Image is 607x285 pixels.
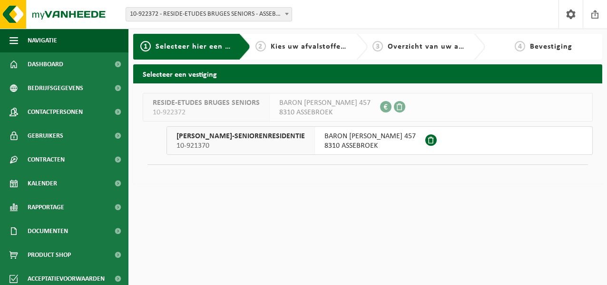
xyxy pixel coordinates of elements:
span: 2 [255,41,266,51]
span: Kalender [28,172,57,195]
span: Product Shop [28,243,71,267]
span: Bevestiging [530,43,572,51]
span: 10-922372 - RESIDE-ETUDES BRUGES SENIORS - ASSEBROEK [126,7,292,21]
span: 1 [140,41,151,51]
span: Overzicht van uw aanvraag [388,43,488,51]
span: 10-921370 [176,141,305,151]
span: Documenten [28,219,68,243]
span: 3 [372,41,383,51]
span: Rapportage [28,195,64,219]
span: Contracten [28,148,65,172]
span: [PERSON_NAME]-SENIORENRESIDENTIE [176,132,305,141]
span: Navigatie [28,29,57,52]
h2: Selecteer een vestiging [133,64,602,83]
button: [PERSON_NAME]-SENIORENRESIDENTIE 10-921370 BARON [PERSON_NAME] 4578310 ASSEBROEK [166,126,593,155]
span: Dashboard [28,52,63,76]
span: RESIDE-ETUDES BRUGES SENIORS [153,98,260,108]
span: Gebruikers [28,124,63,148]
span: Bedrijfsgegevens [28,76,83,100]
span: Contactpersonen [28,100,83,124]
span: 10-922372 [153,108,260,117]
span: 4 [515,41,525,51]
span: Kies uw afvalstoffen en recipiënten [271,43,401,51]
span: Selecteer hier een vestiging [156,43,258,51]
span: 10-922372 - RESIDE-ETUDES BRUGES SENIORS - ASSEBROEK [126,8,292,21]
span: 8310 ASSEBROEK [279,108,371,117]
span: 8310 ASSEBROEK [324,141,416,151]
span: BARON [PERSON_NAME] 457 [324,132,416,141]
span: BARON [PERSON_NAME] 457 [279,98,371,108]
